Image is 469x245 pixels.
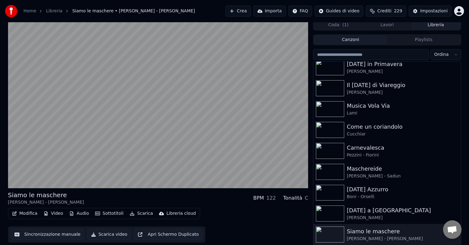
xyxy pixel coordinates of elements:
[347,173,458,179] div: [PERSON_NAME] - Sadun
[314,21,363,30] button: Coda
[5,5,17,17] img: youka
[347,185,458,194] div: [DATE] Azzurro
[253,6,286,17] button: Importa
[363,21,412,30] button: Lavori
[347,60,458,69] div: [DATE] in Primavera
[387,35,460,44] button: Playlists
[288,6,312,17] button: FAQ
[314,35,387,44] button: Canzoni
[342,22,349,28] span: ( 1 )
[23,8,195,14] nav: breadcrumb
[347,194,458,200] div: Boni - Orselli
[347,110,458,116] div: Lami
[347,122,458,131] div: Come un coriandolo
[443,220,462,239] div: Aprire la chat
[347,236,452,242] div: [PERSON_NAME] - [PERSON_NAME]
[409,6,452,17] button: Impostazioni
[8,191,84,199] div: Siamo le maschere
[347,206,458,215] div: [DATE] a [GEOGRAPHIC_DATA]
[412,21,460,30] button: Libreria
[366,6,406,17] button: Crediti229
[305,194,308,202] div: C
[347,102,458,110] div: Musica Vola Via
[347,152,458,158] div: Pezzini - Fiorini
[347,81,458,89] div: Il [DATE] di Viareggio
[134,229,203,240] button: Apri Schermo Duplicato
[347,143,458,152] div: Carnevalesca
[377,8,392,14] span: Crediti
[10,209,40,218] button: Modifica
[127,209,155,218] button: Scarica
[394,8,402,14] span: 229
[253,194,264,202] div: BPM
[10,229,85,240] button: Sincronizzazione manuale
[41,209,65,218] button: Video
[93,209,126,218] button: Sottotitoli
[166,210,196,217] div: Libreria cloud
[420,8,448,14] div: Impostazioni
[347,131,458,137] div: Cucchiar
[46,8,62,14] a: Libreria
[315,6,363,17] button: Guides di video
[434,52,449,58] span: Ordina
[225,6,251,17] button: Crea
[347,89,458,96] div: [PERSON_NAME]
[72,8,195,14] span: Siamo le maschere • [PERSON_NAME] - [PERSON_NAME]
[23,8,36,14] a: Home
[347,215,458,221] div: [PERSON_NAME]
[347,227,452,236] div: Siamo le maschere
[266,194,276,202] div: 122
[283,194,302,202] div: Tonalità
[347,164,458,173] div: Maschereide
[8,199,84,206] div: [PERSON_NAME] - [PERSON_NAME]
[67,209,91,218] button: Audio
[347,69,458,75] div: [PERSON_NAME]
[87,229,132,240] button: Scarica video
